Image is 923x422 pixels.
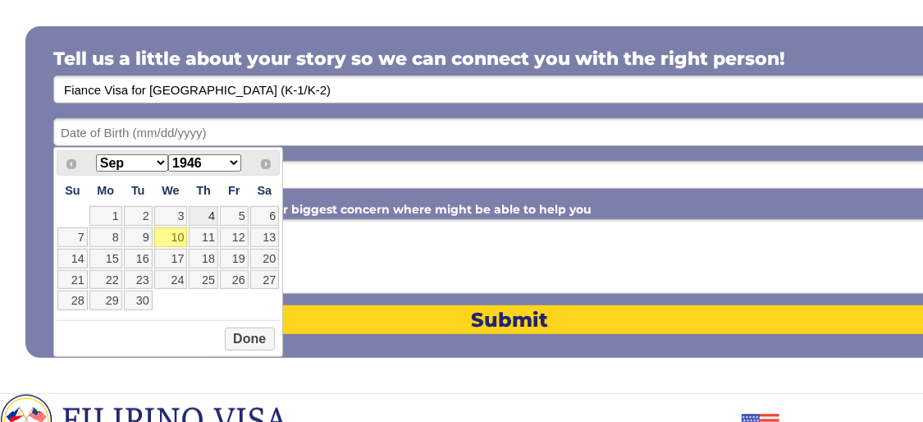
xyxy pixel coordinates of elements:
[162,184,179,197] span: Wednesday
[131,184,145,197] span: Tuesday
[189,270,217,290] a: 25
[154,206,188,226] a: 3
[168,154,240,172] select: Select year
[97,184,114,197] span: Monday
[250,227,280,247] a: 13
[89,270,122,290] a: 22
[53,202,592,217] span: Please share your story or provide your biggest concern where might be able to help you
[154,249,188,268] a: 17
[89,291,122,310] a: 29
[250,270,280,290] a: 27
[225,328,275,351] button: Done
[250,249,280,268] a: 20
[57,291,88,310] a: 28
[154,270,188,290] a: 24
[250,206,280,226] a: 6
[124,227,153,247] a: 9
[53,48,785,70] span: Tell us a little about your story so we can connect you with the right person!
[189,249,217,268] a: 18
[57,270,88,290] a: 21
[258,184,272,197] span: Saturday
[189,206,217,226] a: 4
[189,227,217,247] a: 11
[124,270,153,290] a: 23
[154,227,188,247] a: 10
[228,184,240,197] span: Friday
[220,206,249,226] a: 5
[124,291,153,310] a: 30
[96,154,168,172] select: Select month
[89,227,122,247] a: 8
[89,206,122,226] a: 1
[124,249,153,268] a: 16
[124,206,153,226] a: 2
[89,249,122,268] a: 15
[220,249,249,268] a: 19
[220,227,249,247] a: 12
[65,184,80,197] span: Sunday
[57,249,88,268] a: 14
[57,227,88,247] a: 7
[196,184,211,197] span: Thursday
[220,270,249,290] a: 26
